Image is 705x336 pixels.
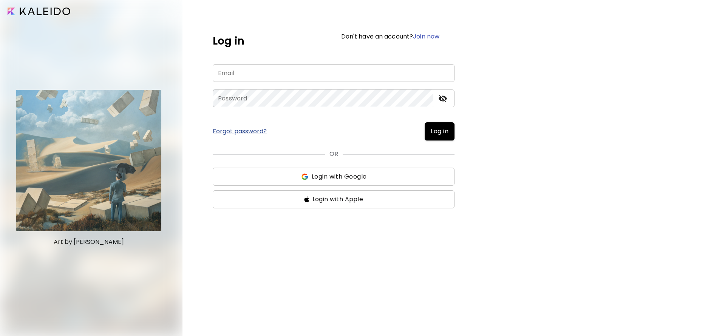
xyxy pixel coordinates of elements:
[213,168,455,186] button: ssLogin with Google
[213,128,267,134] a: Forgot password?
[413,32,439,41] a: Join now
[312,172,367,181] span: Login with Google
[312,195,363,204] span: Login with Apple
[436,92,449,105] button: toggle password visibility
[213,33,244,49] h5: Log in
[329,150,338,159] p: OR
[213,190,455,208] button: ssLogin with Apple
[304,196,309,202] img: ss
[425,122,455,140] button: Log in
[301,173,309,180] img: ss
[341,34,440,40] h6: Don't have an account?
[431,127,448,136] span: Log in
